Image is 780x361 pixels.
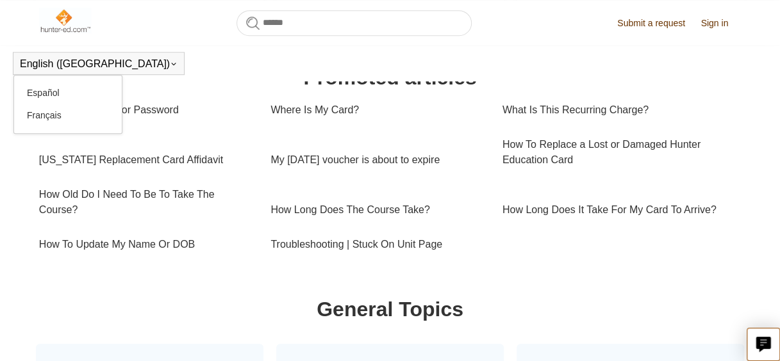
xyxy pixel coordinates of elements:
a: Español [14,82,122,104]
a: Sign in [701,17,741,30]
a: Troubleshooting | Stuck On Unit Page [270,227,483,262]
input: Search [236,10,472,36]
a: [US_STATE] Replacement Card Affidavit [39,143,251,177]
a: How Old Do I Need To Be To Take The Course? [39,177,251,227]
a: What Is This Recurring Charge? [502,93,734,127]
a: Submit a request [617,17,698,30]
button: English ([GEOGRAPHIC_DATA]) [20,58,178,70]
a: How Long Does The Course Take? [270,193,483,227]
a: How To Update My Name Or DOB [39,227,251,262]
a: How To Replace a Lost or Damaged Hunter Education Card [502,127,734,177]
a: Where Is My Card? [270,93,483,127]
h1: General Topics [39,294,741,325]
img: Hunter-Ed Help Center home page [39,8,91,33]
a: My [DATE] voucher is about to expire [270,143,483,177]
button: Live chat [747,328,780,361]
a: Forgot Username or Password [39,93,251,127]
a: Français [14,104,122,127]
a: How Long Does It Take For My Card To Arrive? [502,193,734,227]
